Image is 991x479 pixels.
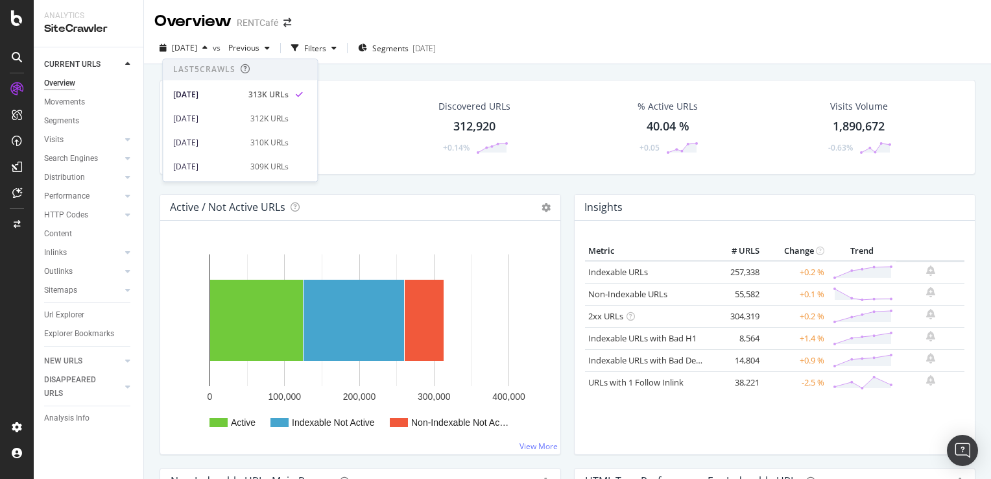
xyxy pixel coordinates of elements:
div: Outlinks [44,265,73,278]
div: Last 5 Crawls [173,64,235,75]
a: Segments [44,114,134,128]
a: Indexable URLs [588,266,648,278]
td: +0.1 % [763,283,828,305]
a: Analysis Info [44,411,134,425]
div: RENTCafé [237,16,278,29]
text: Non-Indexable Not Ac… [411,417,508,428]
div: Overview [154,10,232,32]
a: Overview [44,77,134,90]
a: Distribution [44,171,121,184]
div: NEW URLS [44,354,82,368]
div: Overview [44,77,75,90]
div: arrow-right-arrow-left [283,18,291,27]
a: Movements [44,95,134,109]
div: 310K URLs [250,137,289,149]
a: CURRENT URLS [44,58,121,71]
div: Inlinks [44,246,67,260]
div: Sitemaps [44,284,77,297]
div: DISAPPEARED URLS [44,373,110,400]
div: 40.04 % [647,118,689,135]
div: HTTP Codes [44,208,88,222]
span: 2025 Aug. 20th [172,42,197,53]
div: SiteCrawler [44,21,133,36]
th: Trend [828,241,896,261]
div: Segments [44,114,79,128]
i: Options [542,203,551,212]
a: Url Explorer [44,308,134,322]
a: Sitemaps [44,284,121,297]
div: bell-plus [926,309,935,319]
text: 400,000 [492,391,525,402]
div: Distribution [44,171,85,184]
a: DISAPPEARED URLS [44,373,121,400]
div: CURRENT URLS [44,58,101,71]
td: 38,221 [711,371,763,393]
div: [DATE] [412,43,436,54]
h4: Active / Not Active URLs [170,199,285,216]
div: Performance [44,190,90,203]
th: # URLS [711,241,763,261]
div: +0.05 [639,142,660,153]
td: 257,338 [711,261,763,284]
text: 300,000 [418,391,451,402]
a: HTTP Codes [44,208,121,222]
div: 312K URLs [250,113,289,125]
a: Performance [44,190,121,203]
div: 313K URLs [248,89,289,101]
div: 312,920 [453,118,495,135]
a: Indexable URLs with Bad H1 [588,332,697,344]
a: Inlinks [44,246,121,260]
button: Previous [223,38,275,58]
td: +1.4 % [763,327,828,349]
div: 309K URLs [250,161,289,173]
td: 304,319 [711,305,763,327]
div: Open Intercom Messenger [947,435,978,466]
text: 200,000 [343,391,376,402]
td: -2.5 % [763,371,828,393]
td: +0.2 % [763,305,828,327]
a: NEW URLS [44,354,121,368]
div: % Active URLs [638,100,698,113]
div: -0.63% [828,142,853,153]
td: +0.2 % [763,261,828,284]
text: 100,000 [268,391,301,402]
a: 2xx URLs [588,310,623,322]
button: Segments[DATE] [353,38,441,58]
div: bell-plus [926,375,935,386]
div: bell-plus [926,265,935,276]
div: Analytics [44,10,133,21]
th: Change [763,241,828,261]
span: vs [213,42,223,53]
h4: Insights [584,199,623,216]
a: Search Engines [44,152,121,166]
a: View More [519,441,558,452]
text: 0 [208,391,213,402]
td: 55,582 [711,283,763,305]
button: [DATE] [154,38,213,58]
a: Explorer Bookmarks [44,327,134,341]
div: Visits Volume [830,100,888,113]
a: Content [44,227,134,241]
svg: A chart. [171,241,545,444]
button: Filters [286,38,342,58]
span: Segments [372,43,409,54]
td: 8,564 [711,327,763,349]
div: [DATE] [173,137,243,149]
div: [DATE] [173,89,241,101]
div: Explorer Bookmarks [44,327,114,341]
div: [DATE] [173,161,243,173]
a: URLs with 1 Follow Inlink [588,376,684,388]
a: Non-Indexable URLs [588,288,667,300]
div: 1,890,672 [833,118,885,135]
a: Indexable URLs with Bad Description [588,354,730,366]
div: Search Engines [44,152,98,166]
a: Outlinks [44,265,121,278]
div: Visits [44,133,64,147]
div: Movements [44,95,85,109]
td: 14,804 [711,349,763,371]
div: Analysis Info [44,411,90,425]
span: Previous [223,42,259,53]
div: bell-plus [926,287,935,297]
th: Metric [585,241,711,261]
